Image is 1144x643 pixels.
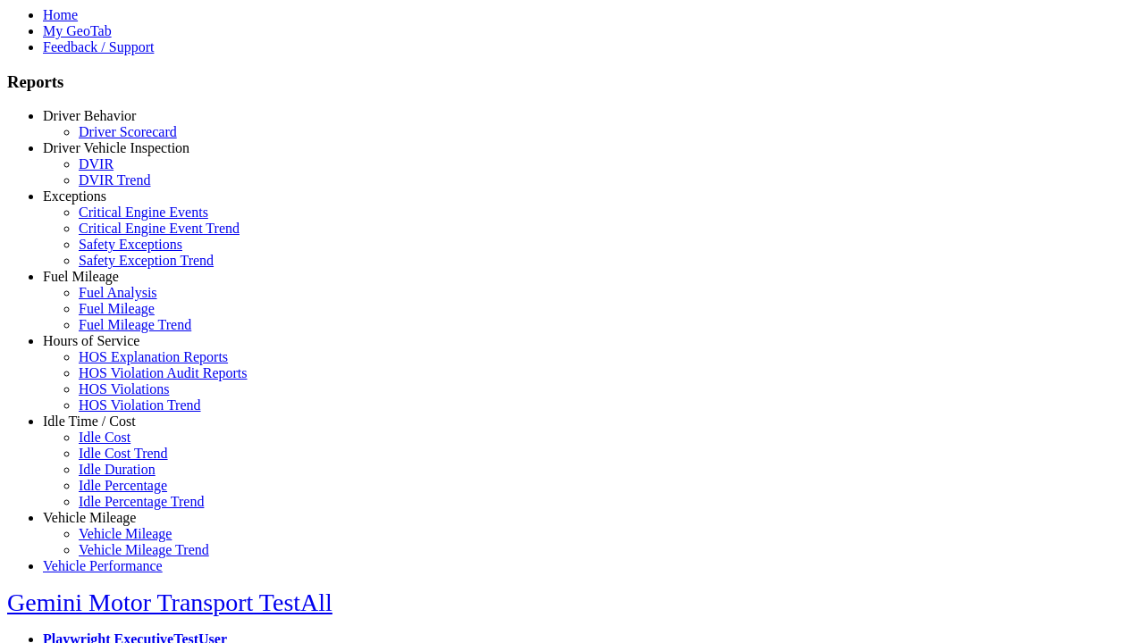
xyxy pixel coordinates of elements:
a: Driver Scorecard [79,124,177,139]
a: HOS Violations [79,381,169,397]
a: Safety Exception Trend [79,253,214,268]
a: Vehicle Mileage [79,526,172,541]
a: Critical Engine Events [79,205,208,220]
a: HOS Explanation Reports [79,349,228,364]
a: Fuel Mileage [79,301,155,316]
a: Hours of Service [43,333,139,348]
a: Idle Percentage [79,478,167,493]
a: Vehicle Mileage Trend [79,542,209,557]
a: Critical Engine Event Trend [79,221,240,236]
a: Feedback / Support [43,39,154,54]
h3: Reports [7,72,1137,92]
a: Idle Cost Trend [79,446,168,461]
a: Gemini Motor Transport TestAll [7,589,332,616]
a: Idle Time / Cost [43,413,136,429]
a: HOS Violation Trend [79,397,201,413]
a: Fuel Mileage [43,269,119,284]
a: Fuel Analysis [79,285,157,300]
a: DVIR [79,156,114,171]
a: Vehicle Performance [43,558,163,573]
a: Fuel Mileage Trend [79,317,191,332]
a: Idle Duration [79,462,156,477]
a: Vehicle Mileage [43,510,136,525]
a: Safety Exceptions [79,237,182,252]
a: My GeoTab [43,23,112,38]
a: Idle Cost [79,430,130,445]
a: Idle Percentage Trend [79,494,204,509]
a: Home [43,7,78,22]
a: Driver Vehicle Inspection [43,140,189,155]
a: Driver Behavior [43,108,136,123]
a: DVIR Trend [79,172,150,188]
a: Exceptions [43,188,106,204]
a: HOS Violation Audit Reports [79,365,248,380]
